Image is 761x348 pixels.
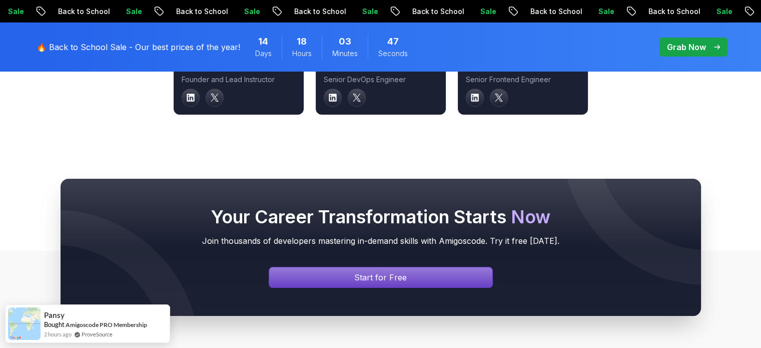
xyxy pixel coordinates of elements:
a: Amigoscode PRO Membership [66,321,147,328]
p: Back to School [285,7,353,17]
p: Sale [235,7,267,17]
span: Now [511,206,550,228]
p: Back to School [521,7,589,17]
a: ProveSource [82,330,113,338]
span: Hours [292,49,312,59]
p: Back to School [167,7,235,17]
p: Sale [707,7,739,17]
p: Founder and Lead Instructor [182,75,296,85]
p: Back to School [49,7,117,17]
span: 47 Seconds [387,35,399,49]
p: Sale [589,7,621,17]
p: 🔥 Back to School Sale - Our best prices of the year! [37,41,240,53]
h2: Your Career Transformation Starts [81,207,681,227]
p: Back to School [403,7,471,17]
p: Senior DevOps Engineer [324,75,438,85]
span: 18 Hours [297,35,307,49]
span: Pansy [44,311,65,319]
p: Start for Free [354,271,407,283]
span: 3 Minutes [339,35,351,49]
p: Sale [353,7,385,17]
span: 2 hours ago [44,330,72,338]
span: 14 Days [258,35,268,49]
p: Sale [471,7,503,17]
p: Sale [117,7,149,17]
span: Bought [44,320,65,328]
p: Join thousands of developers mastering in-demand skills with Amigoscode. Try it free [DATE]. [81,235,681,247]
p: Senior Frontend Engineer [466,75,580,85]
span: Minutes [332,49,358,59]
img: provesource social proof notification image [8,307,41,340]
span: Days [255,49,272,59]
p: Back to School [639,7,707,17]
span: Seconds [378,49,408,59]
p: Grab Now [667,41,706,53]
a: Signin page [269,267,493,288]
